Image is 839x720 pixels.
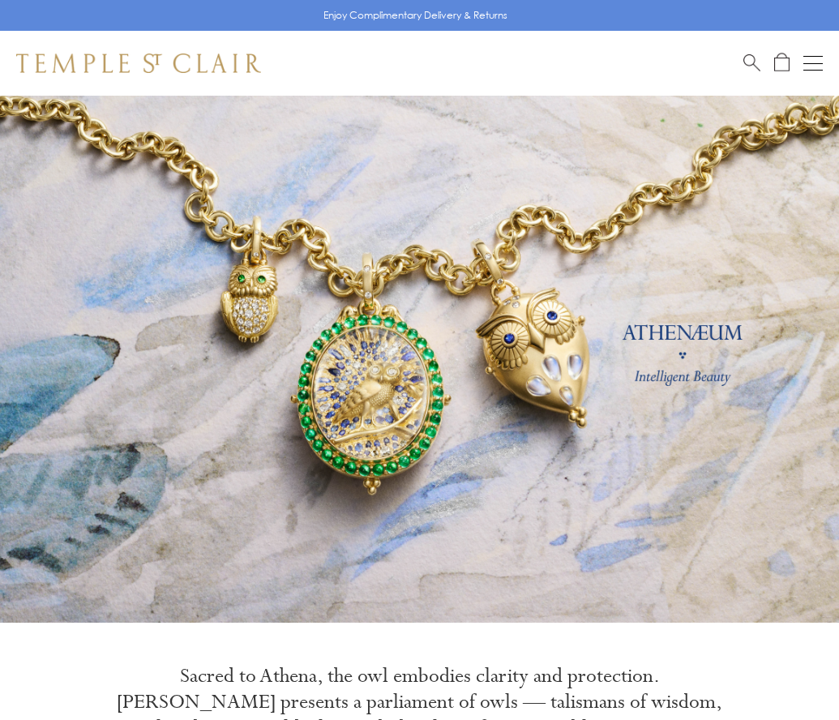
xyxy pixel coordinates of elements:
p: Enjoy Complimentary Delivery & Returns [323,7,507,24]
a: Search [743,53,760,73]
a: Open Shopping Bag [774,53,790,73]
img: Temple St. Clair [16,54,261,73]
button: Open navigation [803,54,823,73]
